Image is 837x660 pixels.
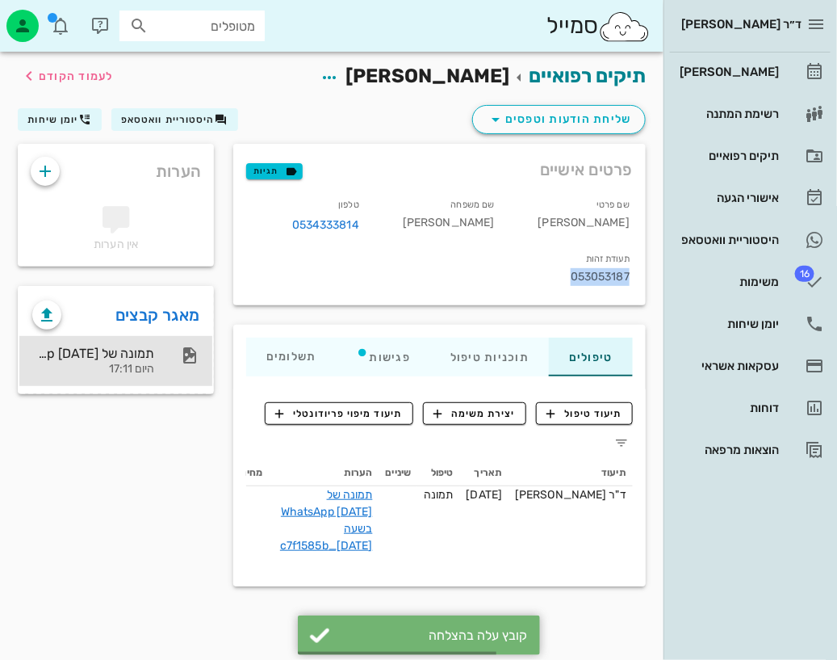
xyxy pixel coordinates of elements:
[670,53,831,91] a: [PERSON_NAME]
[540,157,633,183] span: פרטים אישיים
[451,200,495,210] small: שם משפחה
[681,17,801,32] span: ד״ר [PERSON_NAME]
[115,302,200,328] a: מאגר קבצים
[265,402,413,425] button: תיעוד מיפוי פריודונטלי
[795,266,814,282] span: תג
[18,108,102,131] button: יומן שיחות
[460,460,509,486] th: תאריך
[536,402,633,425] button: תיעוד טיפול
[596,200,630,210] small: שם פרטי
[338,200,359,210] small: טלפון
[670,263,831,301] a: תגמשימות
[372,192,508,246] div: [PERSON_NAME]
[598,11,651,43] img: SmileCloud logo
[27,114,78,125] span: יומן שיחות
[676,233,779,246] div: היסטוריית וואטסאפ
[246,163,303,179] button: תגיות
[571,270,630,284] span: 053053187
[121,114,215,125] span: היסטוריית וואטסאפ
[670,389,831,427] a: דוחות
[345,65,509,87] span: [PERSON_NAME]
[18,144,214,191] div: הערות
[676,107,779,120] div: רשימת המתנה
[270,460,379,486] th: הערות
[235,460,269,486] th: מחיר
[676,317,779,330] div: יומן שיחות
[32,346,154,361] div: תמונה של WhatsApp [DATE] בשעה [DATE]_c7f1585b
[676,401,779,414] div: דוחות
[670,221,831,259] a: היסטוריית וואטסאפ
[19,61,114,90] button: לעמוד הקודם
[467,488,503,502] span: [DATE]
[253,164,295,179] span: תגיות
[670,305,831,343] a: יומן שיחות
[433,406,516,421] span: יצירת משימה
[48,13,57,23] span: תג
[670,95,831,133] a: רשימת המתנה
[676,191,779,204] div: אישורי הגעה
[430,338,549,376] div: תוכניות טיפול
[275,406,402,421] span: תיעוד מיפוי פריודונטלי
[379,460,418,486] th: שיניים
[417,460,460,486] th: טיפול
[337,338,430,376] div: פגישות
[529,65,646,87] a: תיקים רפואיים
[670,137,831,175] a: תיקים רפואיים
[547,406,622,421] span: תיעוד טיפול
[472,105,646,134] button: שליחת הודעות וטפסים
[338,628,528,643] div: קובץ עלה בהצלחה
[549,338,633,376] div: טיפולים
[670,431,831,469] a: הוצאות מרפאה
[676,149,779,162] div: תיקים רפואיים
[292,216,359,234] a: 0534333814
[424,488,454,502] span: תמונה
[546,9,651,44] div: סמייל
[32,363,154,376] div: היום 17:11
[266,351,316,363] span: תשלומים
[507,192,642,246] div: [PERSON_NAME]
[676,65,779,78] div: [PERSON_NAME]
[676,275,779,288] div: משימות
[515,486,626,503] div: ד"ר [PERSON_NAME]
[676,359,779,372] div: עסקאות אשראי
[39,69,114,83] span: לעמוד הקודם
[676,444,779,456] div: הוצאות מרפאה
[670,347,831,385] a: עסקאות אשראי
[586,254,630,264] small: תעודת זהות
[670,179,831,217] a: אישורי הגעה
[94,238,138,251] span: אין הערות
[280,488,373,553] a: תמונה של WhatsApp [DATE] בשעה [DATE]_c7f1585b
[423,402,527,425] button: יצירת משימה
[508,460,633,486] th: תיעוד
[111,108,238,131] button: היסטוריית וואטסאפ
[486,110,632,129] span: שליחת הודעות וטפסים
